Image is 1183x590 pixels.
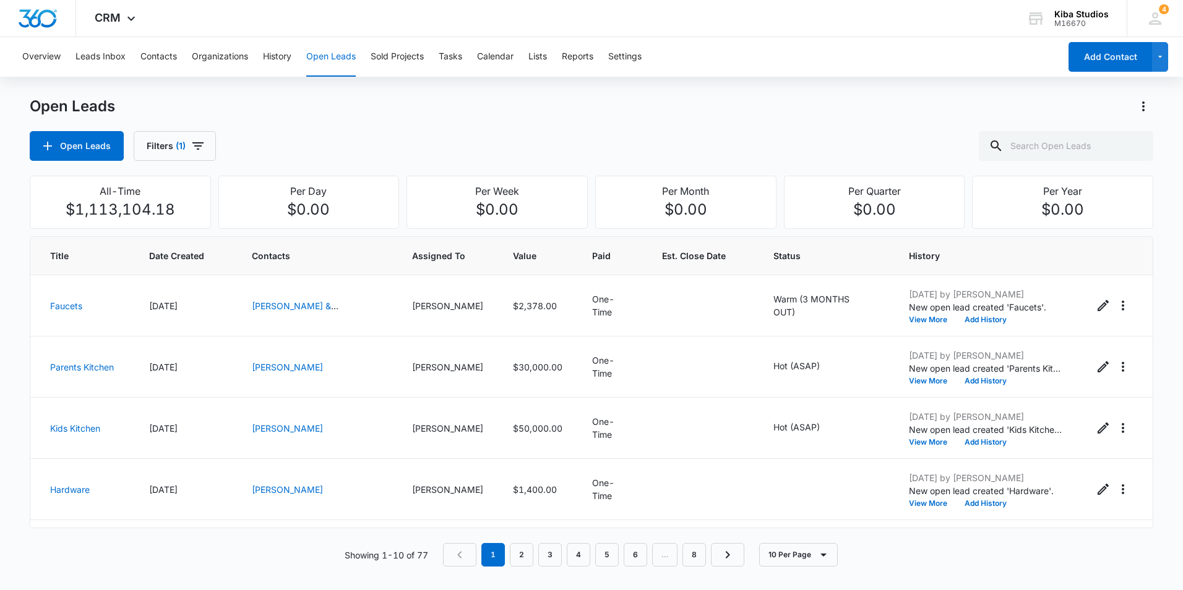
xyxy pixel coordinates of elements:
[682,543,706,566] a: Page 8
[1113,296,1133,315] button: Actions
[909,288,1064,301] p: [DATE] by [PERSON_NAME]
[510,543,533,566] a: Page 2
[176,142,186,150] span: (1)
[979,131,1153,161] input: Search Open Leads
[226,199,392,221] p: $0.00
[792,184,957,199] p: Per Quarter
[477,37,514,77] button: Calendar
[1113,357,1133,377] button: Actions
[1159,4,1169,14] span: 4
[909,471,1064,484] p: [DATE] by [PERSON_NAME]
[909,438,956,446] button: View More
[773,293,879,319] div: - - Select to Edit Field
[1159,4,1169,14] div: notifications count
[624,543,647,566] a: Page 6
[149,362,178,372] span: [DATE]
[956,316,1015,323] button: Add History
[412,299,483,312] div: [PERSON_NAME]
[1113,418,1133,438] button: Actions
[513,362,562,372] span: $30,000.00
[149,484,178,495] span: [DATE]
[956,500,1015,507] button: Add History
[909,484,1064,497] p: New open lead created 'Hardware'.
[306,37,356,77] button: Open Leads
[592,249,615,262] span: Paid
[252,423,323,434] a: [PERSON_NAME]
[415,184,580,199] p: Per Week
[50,362,114,372] a: Parents Kitchen
[513,423,562,434] span: $50,000.00
[773,249,879,262] span: Status
[75,37,126,77] button: Leads Inbox
[412,361,483,374] div: [PERSON_NAME]
[513,484,557,495] span: $1,400.00
[1054,19,1109,28] div: account id
[1093,418,1113,438] button: Edit Open Lead
[95,11,121,24] span: CRM
[909,301,1064,314] p: New open lead created 'Faucets'.
[980,199,1145,221] p: $0.00
[909,377,956,385] button: View More
[528,37,547,77] button: Lists
[909,500,956,507] button: View More
[22,37,61,77] button: Overview
[192,37,248,77] button: Organizations
[773,421,820,434] p: Hot (ASAP)
[662,249,726,262] span: Est. Close Date
[412,422,483,435] div: [PERSON_NAME]
[38,199,203,221] p: $1,113,104.18
[371,37,424,77] button: Sold Projects
[980,184,1145,199] p: Per Year
[711,543,744,566] a: Next Page
[149,423,178,434] span: [DATE]
[38,184,203,199] p: All-Time
[773,359,820,372] p: Hot (ASAP)
[603,184,768,199] p: Per Month
[577,520,648,581] td: One-Time
[149,301,178,311] span: [DATE]
[608,37,642,77] button: Settings
[415,199,580,221] p: $0.00
[513,301,557,311] span: $2,378.00
[567,543,590,566] a: Page 4
[252,484,323,495] a: [PERSON_NAME]
[956,377,1015,385] button: Add History
[412,483,483,496] div: [PERSON_NAME]
[50,484,90,495] a: Hardware
[562,37,593,77] button: Reports
[345,549,428,562] p: Showing 1-10 of 77
[759,543,838,566] button: 10 Per Page
[909,349,1064,362] p: [DATE] by [PERSON_NAME]
[577,459,648,520] td: One-Time
[1054,9,1109,19] div: account name
[909,316,956,323] button: View More
[263,37,291,77] button: History
[439,37,462,77] button: Tasks
[252,362,323,372] a: [PERSON_NAME]
[443,543,744,566] nav: Pagination
[538,543,562,566] a: Page 3
[1134,96,1153,116] button: Actions
[909,423,1064,436] p: New open lead created 'Kids Kitchen'.
[577,336,648,398] td: One-Time
[595,543,619,566] a: Page 5
[50,301,82,311] a: Faucets
[252,249,382,262] span: Contacts
[773,481,796,495] div: - - Select to Edit Field
[773,421,842,435] div: - - Select to Edit Field
[513,249,544,262] span: Value
[577,275,648,336] td: One-Time
[412,249,483,262] span: Assigned To
[773,293,857,319] p: Warm (3 MONTHS OUT)
[30,97,115,116] h1: Open Leads
[603,199,768,221] p: $0.00
[149,249,204,262] span: Date Created
[577,398,648,459] td: One-Time
[140,37,177,77] button: Contacts
[30,131,124,161] button: Open Leads
[773,359,842,374] div: - - Select to Edit Field
[134,131,216,161] button: Filters(1)
[1093,296,1113,315] button: Edit Open Lead
[1093,357,1113,377] button: Edit Open Lead
[909,410,1064,423] p: [DATE] by [PERSON_NAME]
